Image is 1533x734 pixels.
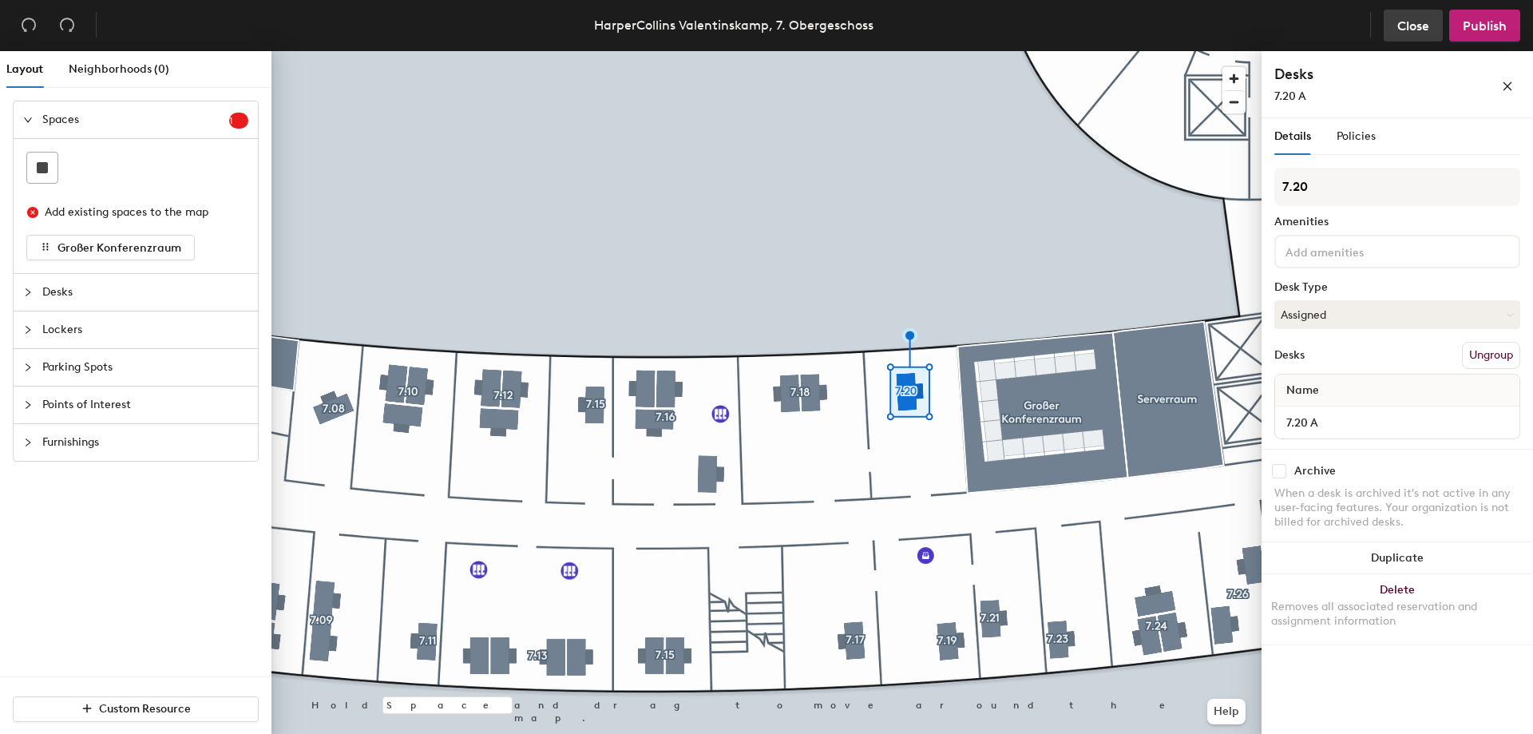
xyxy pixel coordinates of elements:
span: Policies [1337,129,1376,143]
div: Desks [1274,349,1305,362]
span: collapsed [23,325,33,335]
span: Spaces [42,101,229,138]
span: expanded [23,115,33,125]
span: collapsed [23,363,33,372]
span: 1 [229,115,248,126]
span: undo [21,17,37,33]
span: Furnishings [42,424,248,461]
button: Redo (⌘ + ⇧ + Z) [51,10,83,42]
span: Details [1274,129,1311,143]
span: collapsed [23,438,33,447]
span: Custom Resource [99,702,191,716]
div: Archive [1294,465,1336,478]
span: Publish [1463,18,1507,34]
span: collapsed [23,288,33,297]
div: Removes all associated reservation and assignment information [1271,600,1523,629]
div: When a desk is archived it's not active in any user-facing features. Your organization is not bil... [1274,486,1520,530]
span: Neighborhoods (0) [69,62,169,76]
button: DeleteRemoves all associated reservation and assignment information [1262,574,1533,645]
sup: 1 [229,113,248,129]
span: Parking Spots [42,349,248,386]
span: Name [1278,376,1327,405]
div: HarperCollins Valentinskamp, 7. Obergeschoss [594,15,873,35]
span: Lockers [42,311,248,348]
button: Custom Resource [13,696,259,722]
div: Desk Type [1274,281,1520,294]
button: Großer Konferenzraum [26,235,195,260]
button: Publish [1449,10,1520,42]
input: Unnamed desk [1278,411,1516,434]
button: Undo (⌘ + Z) [13,10,45,42]
button: Duplicate [1262,542,1533,574]
button: Assigned [1274,300,1520,329]
div: Amenities [1274,216,1520,228]
button: Help [1207,699,1246,724]
span: collapsed [23,400,33,410]
button: Ungroup [1462,342,1520,369]
span: Layout [6,62,43,76]
span: Großer Konferenzraum [57,241,181,255]
span: close [1502,81,1513,92]
span: 7.20 A [1274,89,1306,103]
div: Add existing spaces to the map [45,204,235,221]
span: Close [1397,18,1429,34]
h4: Desks [1274,64,1450,85]
input: Add amenities [1282,241,1426,260]
span: close-circle [27,207,38,218]
span: Desks [42,274,248,311]
button: Close [1384,10,1443,42]
span: Points of Interest [42,387,248,423]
